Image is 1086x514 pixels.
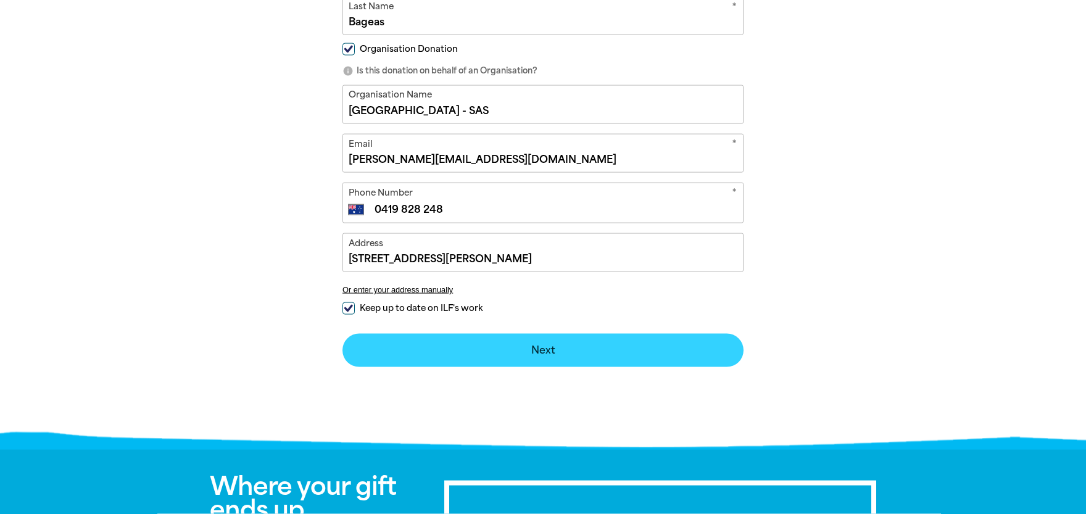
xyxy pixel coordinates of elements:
[360,43,458,55] span: Organisation Donation
[732,186,737,202] i: Required
[342,65,744,77] p: Is this donation on behalf of an Organisation?
[342,43,355,56] input: Organisation Donation
[342,334,744,367] button: Next
[342,302,355,315] input: Keep up to date on ILF's work
[342,285,744,294] button: Or enter your address manually
[342,65,354,77] i: info
[360,302,483,314] span: Keep up to date on ILF's work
